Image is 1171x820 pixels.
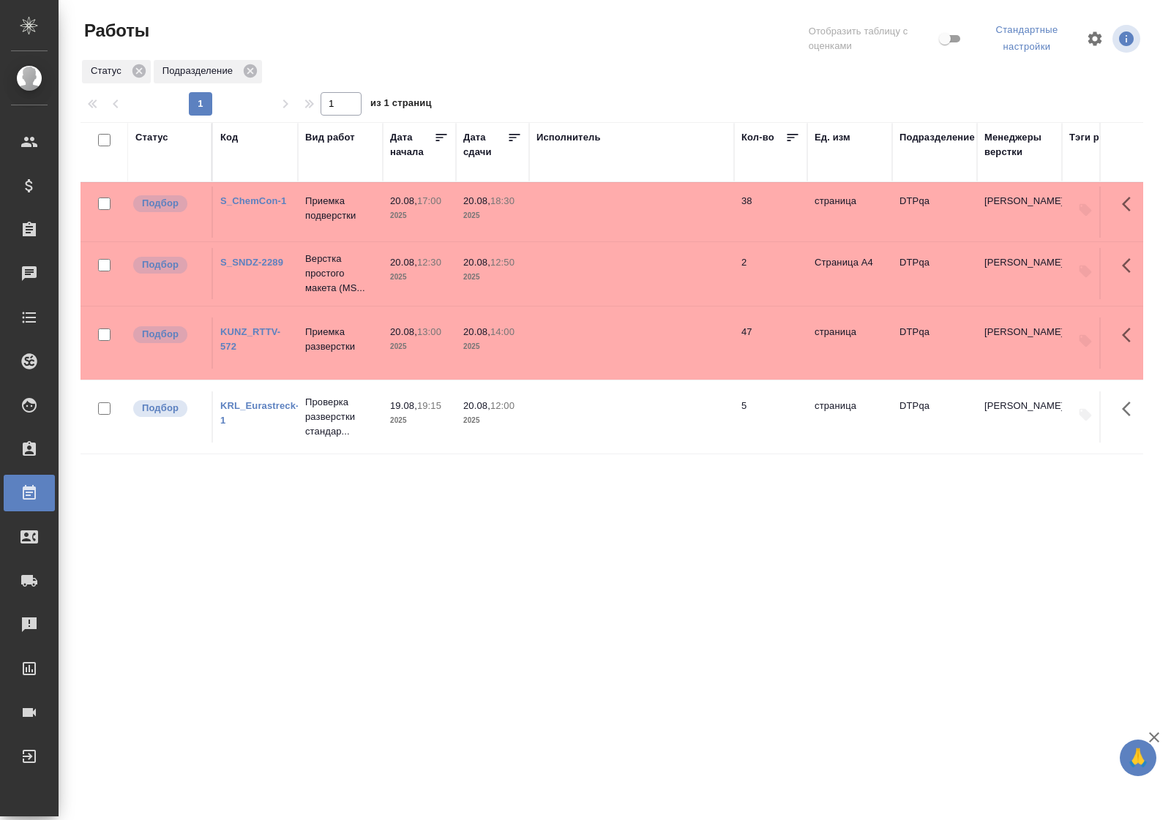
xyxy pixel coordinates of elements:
button: 🙏 [1120,740,1156,776]
p: Подбор [142,401,179,415]
td: DTPqa [892,391,977,443]
p: Подбор [142,257,179,272]
button: Добавить тэги [1069,255,1101,287]
div: Статус [135,130,168,145]
p: 2025 [463,270,522,285]
p: 20.08, [390,257,417,268]
div: Менеджеры верстки [984,130,1055,159]
button: Здесь прячутся важные кнопки [1113,187,1148,222]
p: Приемка подверстки [305,194,375,223]
p: [PERSON_NAME] [984,325,1055,339]
button: Добавить тэги [1069,194,1101,226]
div: Дата сдачи [463,130,507,159]
p: 20.08, [390,326,417,337]
p: Подбор [142,327,179,342]
span: Работы [81,19,149,42]
td: страница [807,391,892,443]
td: 38 [734,187,807,238]
span: 🙏 [1126,742,1151,773]
div: Кол-во [741,130,774,145]
span: Посмотреть информацию [1112,25,1143,53]
p: 20.08, [390,195,417,206]
div: Тэги работы [1069,130,1129,145]
p: [PERSON_NAME] [984,194,1055,208]
p: Приемка разверстки [305,325,375,354]
div: Статус [82,60,151,83]
a: S_ChemCon-1 [220,195,286,206]
p: 2025 [463,208,522,223]
p: 2025 [390,208,449,223]
span: из 1 страниц [370,94,432,116]
p: 18:30 [490,195,515,206]
div: Можно подбирать исполнителей [132,399,204,418]
button: Здесь прячутся важные кнопки [1113,317,1148,353]
p: 13:00 [417,326,441,337]
div: Подразделение [899,130,975,145]
span: Настроить таблицу [1077,21,1112,56]
p: 2025 [463,413,522,428]
div: Код [220,130,238,145]
td: DTPqa [892,187,977,238]
p: 2025 [390,413,449,428]
td: DTPqa [892,248,977,299]
button: Здесь прячутся важные кнопки [1113,248,1148,283]
td: 2 [734,248,807,299]
p: 14:00 [490,326,515,337]
p: 12:30 [417,257,441,268]
p: Статус [91,64,127,78]
p: 2025 [390,270,449,285]
a: KUNZ_RTTV-572 [220,326,280,352]
button: Здесь прячутся важные кнопки [1113,391,1148,426]
div: Можно подбирать исполнителей [132,255,204,275]
p: Верстка простого макета (MS... [305,252,375,296]
div: Дата начала [390,130,434,159]
div: Ед. изм [815,130,850,145]
td: страница [807,317,892,369]
p: [PERSON_NAME] [984,255,1055,270]
a: S_SNDZ-2289 [220,257,283,268]
div: Можно подбирать исполнителей [132,194,204,214]
td: DTPqa [892,317,977,369]
p: 20.08, [463,400,490,411]
div: Подразделение [154,60,262,83]
p: Подбор [142,196,179,211]
p: 19.08, [390,400,417,411]
p: Подразделение [162,64,238,78]
p: 2025 [463,339,522,354]
p: [PERSON_NAME] [984,399,1055,413]
p: 12:50 [490,257,515,268]
p: 20.08, [463,326,490,337]
p: Проверка разверстки стандар... [305,395,375,439]
button: Добавить тэги [1069,325,1101,357]
td: страница [807,187,892,238]
button: Добавить тэги [1069,399,1101,431]
td: 5 [734,391,807,443]
div: split button [976,19,1077,59]
p: 19:15 [417,400,441,411]
p: 2025 [390,339,449,354]
div: Вид работ [305,130,355,145]
td: Страница А4 [807,248,892,299]
p: 20.08, [463,257,490,268]
a: KRL_Eurastreck-1 [220,400,299,426]
td: 47 [734,317,807,369]
p: 20.08, [463,195,490,206]
div: Можно подбирать исполнителей [132,325,204,345]
span: Отобразить таблицу с оценками [809,24,936,53]
p: 12:00 [490,400,515,411]
p: 17:00 [417,195,441,206]
div: Исполнитель [536,130,601,145]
